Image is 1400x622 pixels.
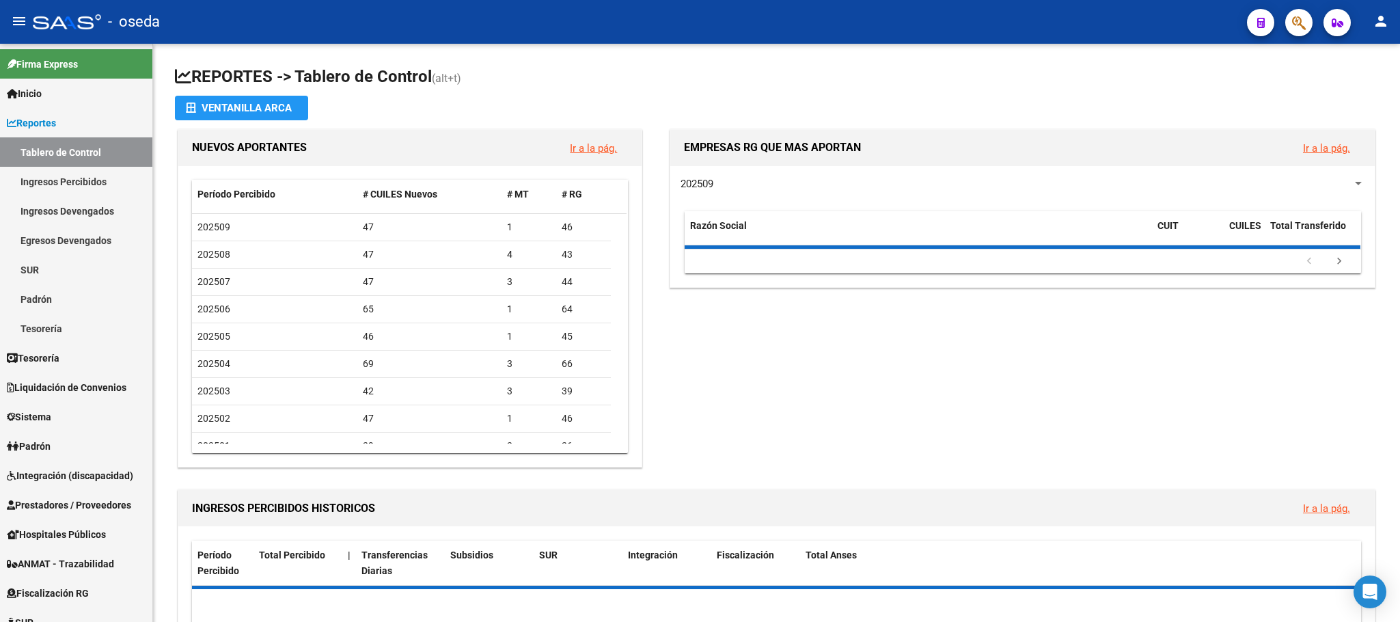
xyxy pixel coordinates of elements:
span: Fiscalización [717,550,774,560]
span: Fiscalización RG [7,586,89,601]
div: 46 [562,411,605,427]
datatable-header-cell: Fiscalización [711,541,800,586]
div: 64 [562,301,605,317]
div: 46 [363,329,497,344]
div: 44 [562,274,605,290]
div: Open Intercom Messenger [1354,576,1386,608]
span: Firma Express [7,57,78,72]
datatable-header-cell: Razón Social [685,211,1152,256]
a: Ir a la pág. [1303,502,1350,515]
span: Período Percibido [197,550,239,576]
datatable-header-cell: Período Percibido [192,180,357,209]
div: 39 [562,383,605,399]
span: Tesorería [7,351,59,366]
div: 3 [507,438,551,454]
div: 42 [363,383,497,399]
datatable-header-cell: Total Anses [800,541,1344,586]
datatable-header-cell: | [342,541,356,586]
div: 1 [507,219,551,235]
a: Ir a la pág. [1303,142,1350,154]
datatable-header-cell: # CUILES Nuevos [357,180,502,209]
datatable-header-cell: Total Transferido [1265,211,1360,256]
span: Total Anses [806,550,857,560]
datatable-header-cell: Total Percibido [253,541,342,586]
span: NUEVOS APORTANTES [192,141,307,154]
span: SUR [539,550,558,560]
span: CUILES [1229,220,1261,231]
div: Ventanilla ARCA [186,96,297,120]
span: Total Percibido [259,550,325,560]
datatable-header-cell: SUR [534,541,622,586]
datatable-header-cell: Subsidios [445,541,534,586]
span: Período Percibido [197,189,275,200]
span: Integración (discapacidad) [7,468,133,483]
span: | [348,550,351,560]
div: 39 [363,438,497,454]
span: CUIT [1157,220,1179,231]
span: 202504 [197,358,230,369]
span: 202508 [197,249,230,260]
datatable-header-cell: # MT [502,180,556,209]
datatable-header-cell: CUILES [1224,211,1265,256]
div: 4 [507,247,551,262]
div: 1 [507,329,551,344]
mat-icon: menu [11,13,27,29]
div: 1 [507,411,551,427]
span: # RG [562,189,582,200]
a: go to next page [1326,254,1352,269]
span: 202501 [197,440,230,451]
div: 46 [562,219,605,235]
span: Integración [628,550,678,560]
span: 202503 [197,386,230,396]
span: Hospitales Públicos [7,527,106,542]
mat-icon: person [1373,13,1389,29]
span: EMPRESAS RG QUE MAS APORTAN [684,141,861,154]
div: 47 [363,411,497,427]
button: Ir a la pág. [1292,496,1361,521]
a: Ir a la pág. [570,142,617,154]
button: Ir a la pág. [559,135,628,161]
span: Inicio [7,86,42,101]
div: 43 [562,247,605,262]
button: Ir a la pág. [1292,135,1361,161]
span: 202507 [197,276,230,287]
button: Ventanilla ARCA [175,96,308,120]
span: Transferencias Diarias [361,550,428,576]
div: 47 [363,247,497,262]
span: Liquidación de Convenios [7,380,126,395]
div: 69 [363,356,497,372]
datatable-header-cell: Transferencias Diarias [356,541,445,586]
div: 66 [562,356,605,372]
div: 65 [363,301,497,317]
span: Reportes [7,116,56,131]
span: ANMAT - Trazabilidad [7,556,114,571]
span: Razón Social [690,220,747,231]
span: 202509 [197,221,230,232]
datatable-header-cell: CUIT [1152,211,1224,256]
span: Subsidios [450,550,493,560]
span: Padrón [7,439,51,454]
span: # CUILES Nuevos [363,189,437,200]
div: 3 [507,274,551,290]
span: 202502 [197,413,230,424]
div: 3 [507,356,551,372]
datatable-header-cell: # RG [556,180,611,209]
span: 202505 [197,331,230,342]
span: # MT [507,189,529,200]
div: 47 [363,274,497,290]
div: 1 [507,301,551,317]
span: (alt+t) [432,72,461,85]
span: - oseda [108,7,160,37]
span: Total Transferido [1270,220,1346,231]
datatable-header-cell: Período Percibido [192,541,253,586]
span: 202509 [681,178,713,190]
span: Sistema [7,409,51,424]
span: 202506 [197,303,230,314]
span: Prestadores / Proveedores [7,498,131,513]
span: INGRESOS PERCIBIDOS HISTORICOS [192,502,375,515]
div: 3 [507,383,551,399]
div: 45 [562,329,605,344]
a: go to previous page [1296,254,1322,269]
datatable-header-cell: Integración [622,541,711,586]
h1: REPORTES -> Tablero de Control [175,66,1378,90]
